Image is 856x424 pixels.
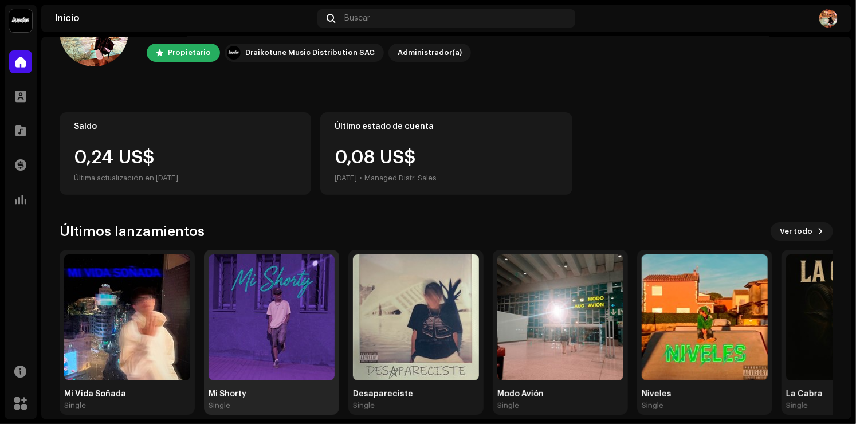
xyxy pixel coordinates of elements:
div: • [359,171,362,185]
span: Buscar [344,14,370,23]
div: [DATE] [335,171,357,185]
img: e88efa21-a9d7-4a14-a4f0-f73e4f5b6293 [819,9,838,28]
div: Última actualización en [DATE] [74,171,297,185]
div: Single [497,401,519,410]
div: Mi Vida Soñada [64,390,190,399]
div: Administrador(a) [398,46,462,60]
div: Desapareciste [353,390,479,399]
div: Mi Shorty [209,390,335,399]
div: Niveles [642,390,768,399]
div: Managed Distr. Sales [364,171,437,185]
img: 1bcf2901-8baf-48bb-afa1-84afbd542c23 [209,254,335,380]
span: Ver todo [780,220,812,243]
img: fc665d6a-498b-4bda-91c1-07006a5ac491 [642,254,768,380]
div: Single [353,401,375,410]
img: 10370c6a-d0e2-4592-b8a2-38f444b0ca44 [9,9,32,32]
div: Modo Avión [497,390,623,399]
img: 10370c6a-d0e2-4592-b8a2-38f444b0ca44 [227,46,241,60]
div: Draikotune Music Distribution SAC [245,46,375,60]
div: Inicio [55,14,313,23]
img: 56b50e6e-a5e7-444c-921d-6dce1e01d367 [353,254,479,380]
div: Single [642,401,663,410]
h3: Últimos lanzamientos [60,222,205,241]
re-o-card-value: Último estado de cuenta [320,112,572,195]
img: 96e28aae-c961-4e2d-93ed-5ea23e8bf3ad [64,254,190,380]
re-o-card-value: Saldo [60,112,311,195]
div: Single [786,401,808,410]
img: ec3c5d8e-ae58-40b2-979f-9c2d665f6f61 [497,254,623,380]
div: Propietario [168,46,211,60]
div: Saldo [74,122,297,131]
div: Single [64,401,86,410]
div: Single [209,401,230,410]
button: Ver todo [771,222,833,241]
div: Último estado de cuenta [335,122,557,131]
